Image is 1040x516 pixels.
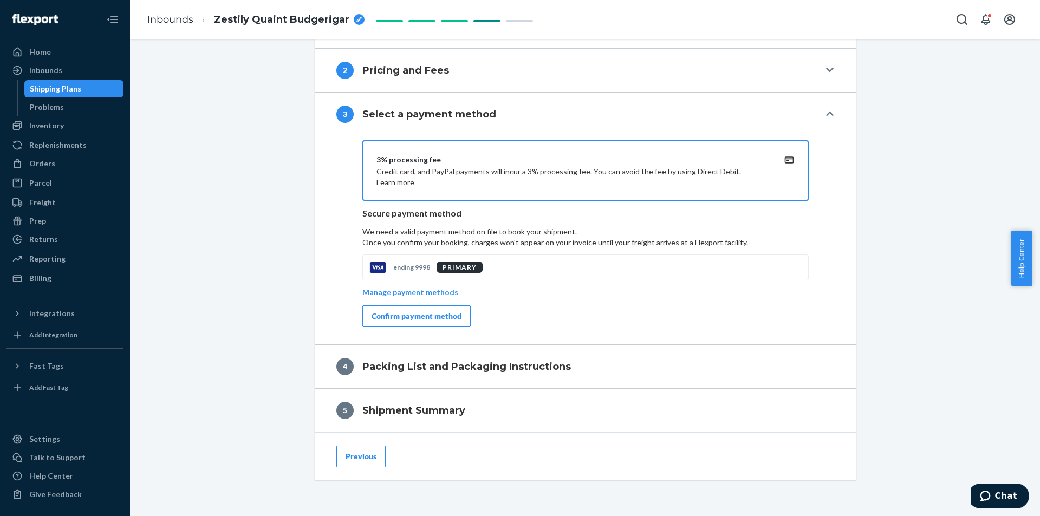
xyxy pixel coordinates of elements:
[29,452,86,463] div: Talk to Support
[29,308,75,319] div: Integrations
[6,155,123,172] a: Orders
[336,106,354,123] div: 3
[336,62,354,79] div: 2
[336,358,354,375] div: 4
[362,360,571,374] h4: Packing List and Packaging Instructions
[29,215,46,226] div: Prep
[30,102,64,113] div: Problems
[29,330,77,339] div: Add Integration
[6,467,123,485] a: Help Center
[951,9,973,30] button: Open Search Box
[975,9,997,30] button: Open notifications
[372,311,461,322] div: Confirm payment method
[376,177,414,188] button: Learn more
[376,166,769,188] p: Credit card, and PayPal payments will incur a 3% processing fee. You can avoid the fee by using D...
[6,379,123,396] a: Add Fast Tag
[6,357,123,375] button: Fast Tags
[6,270,123,287] a: Billing
[376,154,769,165] div: 3% processing fee
[362,63,449,77] h4: Pricing and Fees
[139,4,373,36] ol: breadcrumbs
[336,402,354,419] div: 5
[29,471,73,481] div: Help Center
[29,197,56,208] div: Freight
[29,234,58,245] div: Returns
[315,49,856,92] button: 2Pricing and Fees
[971,484,1029,511] iframe: Opens a widget where you can chat to one of our agents
[362,107,496,121] h4: Select a payment method
[29,273,51,284] div: Billing
[29,489,82,500] div: Give Feedback
[6,449,123,466] button: Talk to Support
[362,226,809,248] p: We need a valid payment method on file to book your shipment.
[6,250,123,267] a: Reporting
[315,93,856,136] button: 3Select a payment method
[6,212,123,230] a: Prep
[362,403,465,417] h4: Shipment Summary
[102,9,123,30] button: Close Navigation
[29,178,52,188] div: Parcel
[362,237,809,248] p: Once you confirm your booking, charges won't appear on your invoice until your freight arrives at...
[6,305,123,322] button: Integrations
[29,65,62,76] div: Inbounds
[24,80,124,97] a: Shipping Plans
[214,13,349,27] span: Zestily Quaint Budgerigar
[6,231,123,248] a: Returns
[437,262,483,273] div: PRIMARY
[30,83,81,94] div: Shipping Plans
[6,486,123,503] button: Give Feedback
[362,287,458,298] p: Manage payment methods
[29,361,64,371] div: Fast Tags
[6,43,123,61] a: Home
[1011,231,1032,286] button: Help Center
[29,434,60,445] div: Settings
[147,14,193,25] a: Inbounds
[6,174,123,192] a: Parcel
[999,9,1020,30] button: Open account menu
[29,47,51,57] div: Home
[6,430,123,448] a: Settings
[12,14,58,25] img: Flexport logo
[315,345,856,388] button: 4Packing List and Packaging Instructions
[29,383,68,392] div: Add Fast Tag
[6,62,123,79] a: Inbounds
[29,120,64,131] div: Inventory
[29,140,87,151] div: Replenishments
[6,117,123,134] a: Inventory
[315,389,856,432] button: 5Shipment Summary
[29,158,55,169] div: Orders
[6,136,123,154] a: Replenishments
[6,194,123,211] a: Freight
[362,305,471,327] button: Confirm payment method
[362,207,809,220] p: Secure payment method
[393,263,430,272] p: ending 9998
[29,253,66,264] div: Reporting
[336,446,386,467] button: Previous
[24,99,124,116] a: Problems
[6,326,123,344] a: Add Integration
